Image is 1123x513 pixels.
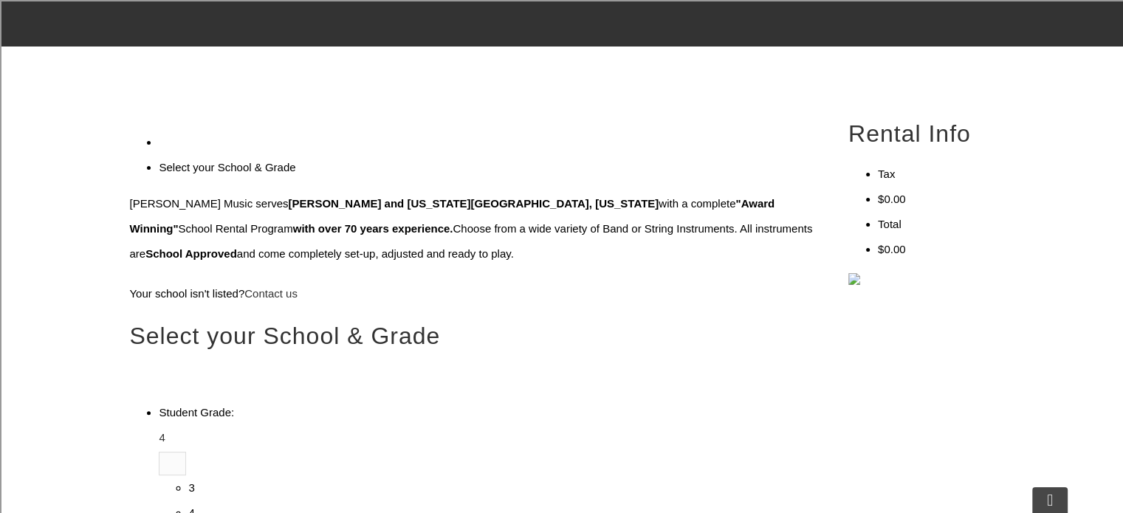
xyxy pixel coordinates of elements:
[6,72,1117,86] div: Sign out
[244,287,298,300] a: Contact us
[129,191,814,266] p: [PERSON_NAME] Music serves with a complete School Rental Program Choose from a wide variety of Ba...
[159,155,814,180] li: Select your School & Grade
[878,212,994,237] li: Total
[6,59,1117,72] div: Options
[129,197,775,235] strong: "Award Winning"
[6,99,1117,112] div: Move To ...
[289,197,659,210] strong: [PERSON_NAME] and [US_STATE][GEOGRAPHIC_DATA], [US_STATE]
[878,162,994,187] li: Tax
[848,273,860,285] img: sidebar-footer.png
[293,222,453,235] strong: with over 70 years experience.
[6,19,1117,32] div: Sort New > Old
[159,406,234,419] label: Student Grade:
[848,119,994,150] h2: Rental Info
[129,321,814,352] h2: Select your School & Grade
[878,237,994,262] li: $0.00
[6,32,1117,46] div: Move To ...
[129,281,814,306] p: Your school isn't listed?
[159,431,165,444] span: 4
[145,247,237,260] strong: School Approved
[878,187,994,212] li: $0.00
[6,46,1117,59] div: Delete
[6,6,1117,19] div: Sort A > Z
[6,86,1117,99] div: Rename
